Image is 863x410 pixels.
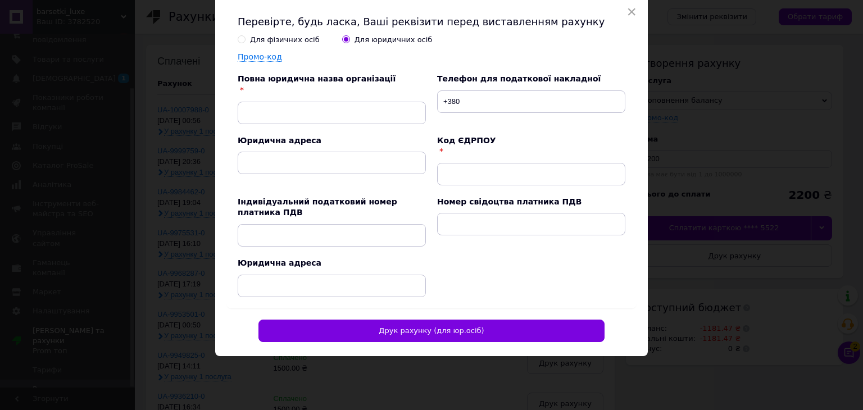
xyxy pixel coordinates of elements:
label: Номер свідоцтва платника ПДВ [437,197,582,206]
label: Юридична адреса [238,258,321,267]
label: Телефон для податкової накладної [437,74,601,83]
label: Промо-код [238,52,282,61]
span: × [626,2,637,21]
div: Для юридичних осіб [355,35,433,45]
span: Друк рахунку (для юр.осіб) [379,326,484,335]
button: Друк рахунку (для юр.осіб) [258,320,605,342]
label: Індивідуальний податковий номер платника ПДВ [238,197,397,217]
label: Повна юридична назва організації [238,74,396,83]
label: Юридична адреса [238,136,321,145]
div: Для фізичних осіб [250,35,320,45]
label: Код ЄДРПОУ [437,136,496,145]
h2: Перевірте, будь ласка, Ваші реквізити перед виставленням рахунку [238,15,625,29]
